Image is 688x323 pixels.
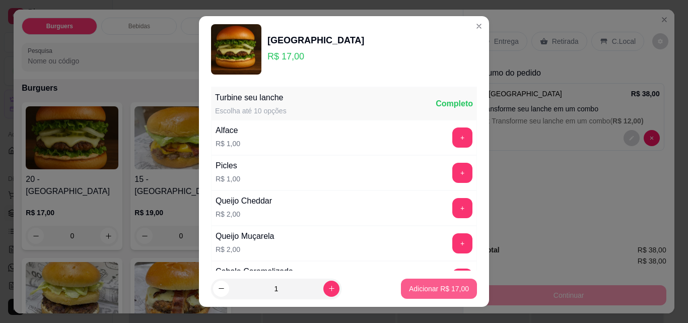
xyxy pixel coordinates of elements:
button: Close [471,18,487,34]
div: Picles [216,160,240,172]
button: add [452,163,472,183]
div: Cebola Caramelizada [216,266,293,278]
p: R$ 1,00 [216,174,240,184]
div: Queijo Muçarela [216,230,274,242]
div: [GEOGRAPHIC_DATA] [267,33,364,47]
div: Turbine seu lanche [215,92,287,104]
div: Alface [216,124,240,137]
button: add [452,198,472,218]
img: product-image [211,24,261,75]
p: Adicionar R$ 17,00 [409,284,469,294]
button: add [452,127,472,148]
button: Adicionar R$ 17,00 [401,279,477,299]
p: R$ 17,00 [267,49,364,63]
p: R$ 1,00 [216,139,240,149]
button: add [452,269,472,289]
button: add [452,233,472,253]
p: R$ 2,00 [216,209,272,219]
div: Queijo Cheddar [216,195,272,207]
div: Completo [436,98,473,110]
button: increase-product-quantity [323,281,339,297]
div: Escolha até 10 opções [215,106,287,116]
p: R$ 2,00 [216,244,274,254]
button: decrease-product-quantity [213,281,229,297]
